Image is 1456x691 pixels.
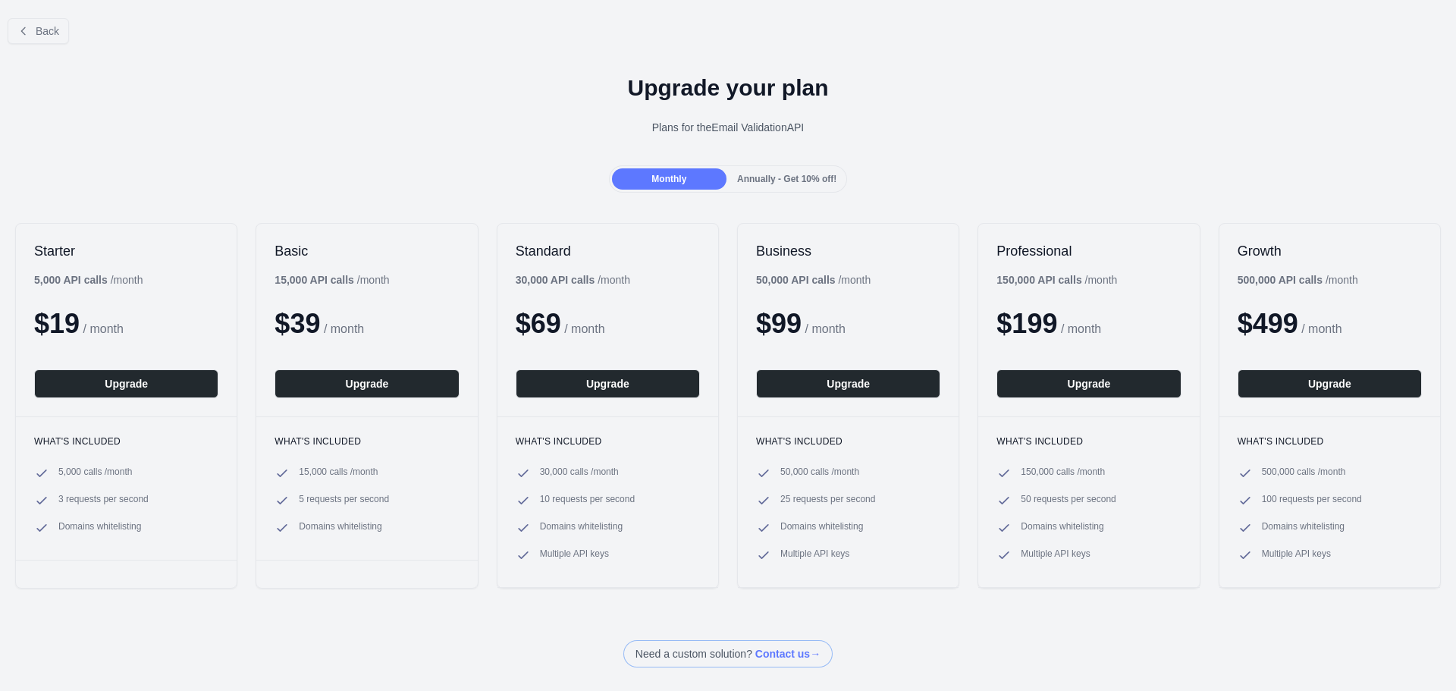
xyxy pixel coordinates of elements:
h2: Business [756,242,940,260]
h2: Standard [516,242,700,260]
div: / month [996,272,1117,287]
b: 150,000 API calls [996,274,1081,286]
h2: Professional [996,242,1181,260]
span: $ 199 [996,308,1057,339]
div: / month [516,272,630,287]
b: 50,000 API calls [756,274,836,286]
b: 30,000 API calls [516,274,595,286]
span: $ 99 [756,308,802,339]
div: / month [756,272,871,287]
